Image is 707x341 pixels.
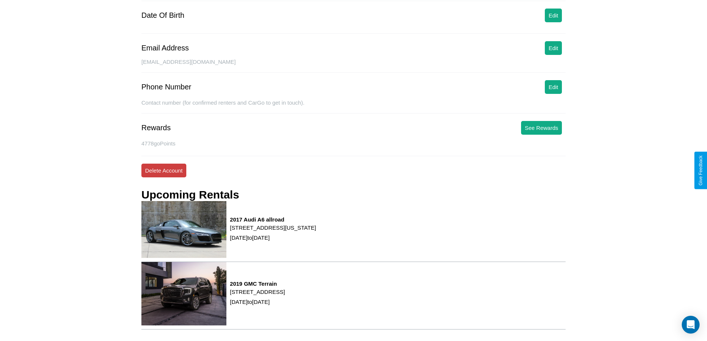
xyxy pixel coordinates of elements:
[141,262,226,325] img: rental
[141,124,171,132] div: Rewards
[545,41,562,55] button: Edit
[698,155,703,186] div: Give Feedback
[141,201,226,258] img: rental
[230,297,285,307] p: [DATE] to [DATE]
[141,164,186,177] button: Delete Account
[230,287,285,297] p: [STREET_ADDRESS]
[141,138,566,148] p: 4778 goPoints
[230,216,316,223] h3: 2017 Audi A6 allroad
[230,281,285,287] h3: 2019 GMC Terrain
[545,80,562,94] button: Edit
[521,121,562,135] button: See Rewards
[141,44,189,52] div: Email Address
[230,223,316,233] p: [STREET_ADDRESS][US_STATE]
[141,59,566,73] div: [EMAIL_ADDRESS][DOMAIN_NAME]
[682,316,700,334] div: Open Intercom Messenger
[141,11,184,20] div: Date Of Birth
[230,233,316,243] p: [DATE] to [DATE]
[545,9,562,22] button: Edit
[141,188,239,201] h3: Upcoming Rentals
[141,83,192,91] div: Phone Number
[141,99,566,114] div: Contact number (for confirmed renters and CarGo to get in touch).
